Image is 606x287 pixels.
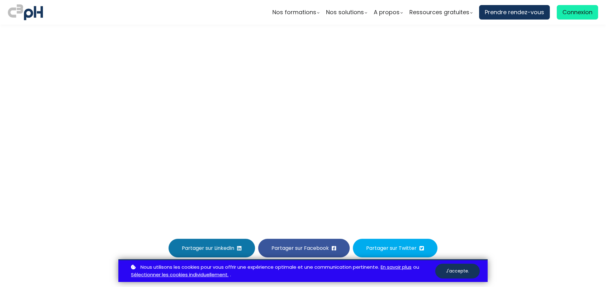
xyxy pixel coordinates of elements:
[140,263,379,271] span: Nous utilisons les cookies pour vous offrir une expérience optimale et une communication pertinente.
[366,244,417,252] span: Partager sur Twitter
[272,8,316,17] span: Nos formations
[409,8,469,17] span: Ressources gratuites
[326,8,364,17] span: Nos solutions
[271,244,329,252] span: Partager sur Facebook
[557,5,598,20] a: Connexion
[435,264,480,278] button: J'accepte.
[562,8,592,17] span: Connexion
[131,271,229,279] a: Sélectionner les cookies individuellement.
[258,239,350,257] button: Partager sur Facebook
[381,263,412,271] a: En savoir plus
[479,5,550,20] a: Prendre rendez-vous
[169,239,255,257] button: Partager sur LinkedIn
[485,8,544,17] span: Prendre rendez-vous
[182,244,234,252] span: Partager sur LinkedIn
[129,263,435,279] p: ou .
[8,3,43,21] img: logo C3PH
[374,8,400,17] span: A propos
[353,239,437,257] button: Partager sur Twitter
